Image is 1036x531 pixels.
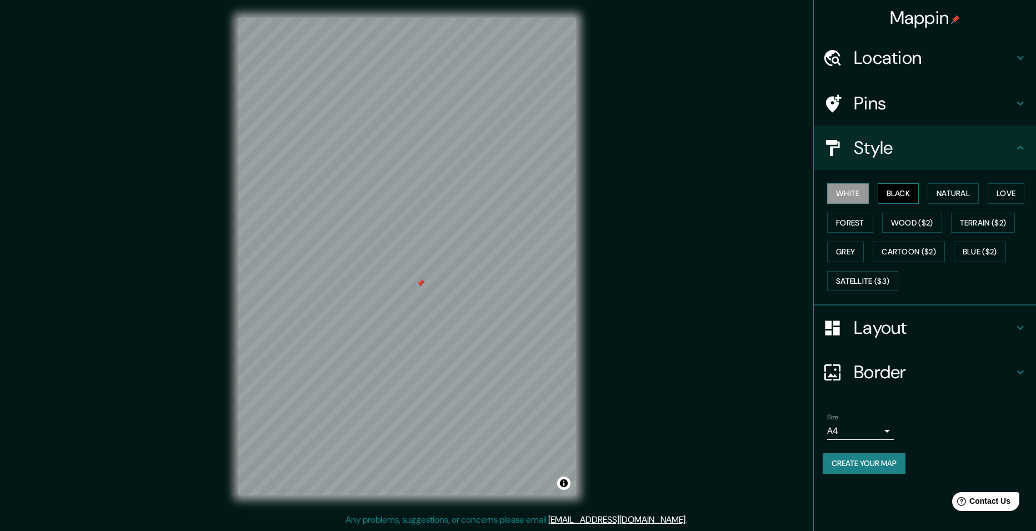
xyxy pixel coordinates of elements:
[557,477,570,490] button: Toggle attribution
[814,126,1036,170] div: Style
[827,213,873,233] button: Forest
[854,137,1014,159] h4: Style
[854,92,1014,114] h4: Pins
[854,47,1014,69] h4: Location
[346,513,687,527] p: Any problems, suggestions, or concerns please email .
[873,242,945,262] button: Cartoon ($2)
[827,183,869,204] button: White
[827,422,894,440] div: A4
[937,488,1024,519] iframe: Help widget launcher
[814,350,1036,394] div: Border
[854,361,1014,383] h4: Border
[928,183,979,204] button: Natural
[988,183,1024,204] button: Love
[890,7,960,29] h4: Mappin
[689,513,691,527] div: .
[882,213,942,233] button: Wood ($2)
[823,453,905,474] button: Create your map
[951,15,960,24] img: pin-icon.png
[814,36,1036,80] div: Location
[827,271,898,292] button: Satellite ($3)
[827,242,864,262] button: Grey
[878,183,919,204] button: Black
[954,242,1006,262] button: Blue ($2)
[687,513,689,527] div: .
[951,213,1015,233] button: Terrain ($2)
[238,18,576,495] canvas: Map
[827,413,839,422] label: Size
[814,305,1036,350] div: Layout
[814,81,1036,126] div: Pins
[854,317,1014,339] h4: Layout
[548,514,685,525] a: [EMAIL_ADDRESS][DOMAIN_NAME]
